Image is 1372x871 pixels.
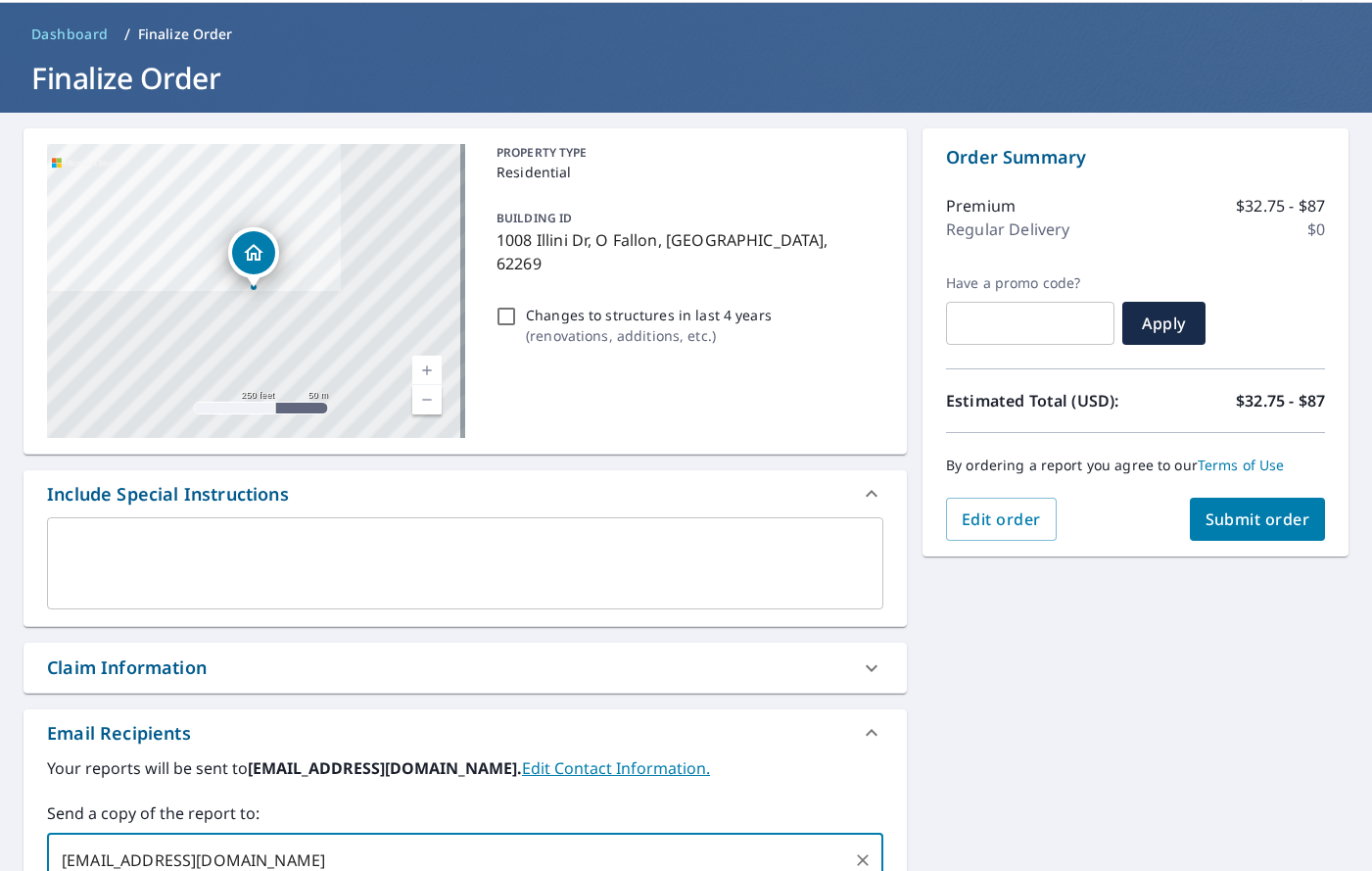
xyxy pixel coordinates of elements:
a: Terms of Use [1198,456,1285,474]
li: / [124,23,130,46]
a: EditContactInfo [522,757,710,779]
a: Dashboard [24,19,117,50]
p: Estimated Total (USD): [946,389,1136,412]
span: Apply [1138,313,1190,334]
nav: breadcrumb [24,19,1348,50]
h1: Finalize Order [24,58,1348,98]
div: Include Special Instructions [24,470,907,517]
span: Dashboard [31,24,109,44]
div: Include Special Instructions [47,481,289,508]
p: BUILDING ID [497,210,572,226]
span: Edit order [962,508,1041,530]
div: Claim Information [47,654,207,681]
p: ( renovations, additions, etc. ) [526,325,772,346]
div: Dropped pin, building 1, Residential property, 1008 Illini Dr O Fallon, IL 62269 [228,227,279,288]
p: 1008 Illini Dr, O Fallon, [GEOGRAPHIC_DATA], 62269 [497,228,875,275]
a: Current Level 17, Zoom In [412,356,442,385]
p: $32.75 - $87 [1236,389,1325,412]
span: Submit order [1206,508,1310,530]
p: $0 [1307,218,1325,241]
button: Apply [1122,302,1206,345]
p: PROPERTY TYPE [497,144,875,162]
label: Have a promo code? [946,274,1114,292]
p: Regular Delivery [946,218,1069,241]
div: Claim Information [24,643,907,693]
button: Submit order [1190,498,1326,541]
p: Order Summary [946,144,1325,170]
b: [EMAIL_ADDRESS][DOMAIN_NAME]. [248,757,522,779]
p: By ordering a report you agree to our [946,457,1325,474]
div: Email Recipients [24,709,907,756]
p: Residential [497,162,875,182]
p: $32.75 - $87 [1236,194,1325,218]
p: Changes to structures in last 4 years [526,305,772,325]
a: Current Level 17, Zoom Out [412,385,442,414]
p: Finalize Order [138,24,233,44]
p: Premium [946,194,1016,218]
label: Send a copy of the report to: [47,801,883,825]
div: Email Recipients [47,720,191,747]
button: Edit order [946,498,1057,541]
label: Your reports will be sent to [47,756,883,780]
